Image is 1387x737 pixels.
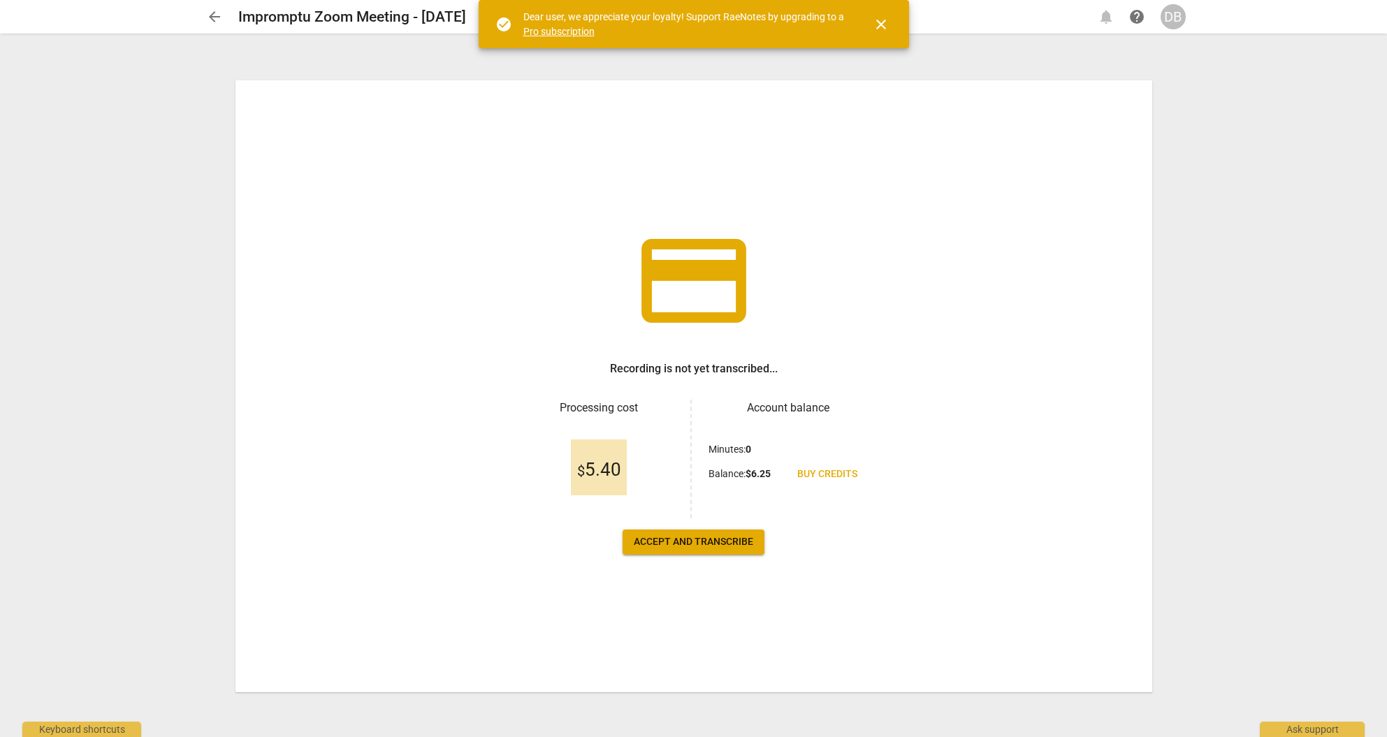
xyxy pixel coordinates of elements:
[22,722,141,737] div: Keyboard shortcuts
[864,8,898,41] button: Close
[709,442,751,457] p: Minutes :
[634,535,753,549] span: Accept and transcribe
[523,26,595,37] a: Pro subscription
[1260,722,1365,737] div: Ask support
[1128,8,1145,25] span: help
[495,16,512,33] span: check_circle
[746,444,751,455] b: 0
[1161,4,1186,29] button: DB
[519,400,679,416] h3: Processing cost
[786,462,869,487] a: Buy credits
[577,462,585,479] span: $
[746,468,771,479] b: $ 6.25
[631,218,757,344] span: credit_card
[610,360,778,377] h3: Recording is not yet transcribed...
[1124,4,1149,29] a: Help
[577,460,621,481] span: 5.40
[523,10,848,38] div: Dear user, we appreciate your loyalty! Support RaeNotes by upgrading to a
[709,400,869,416] h3: Account balance
[797,467,857,481] span: Buy credits
[873,16,889,33] span: close
[206,8,223,25] span: arrow_back
[623,530,764,555] button: Accept and transcribe
[238,8,466,26] h2: Impromptu Zoom Meeting - [DATE]
[709,467,771,481] p: Balance :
